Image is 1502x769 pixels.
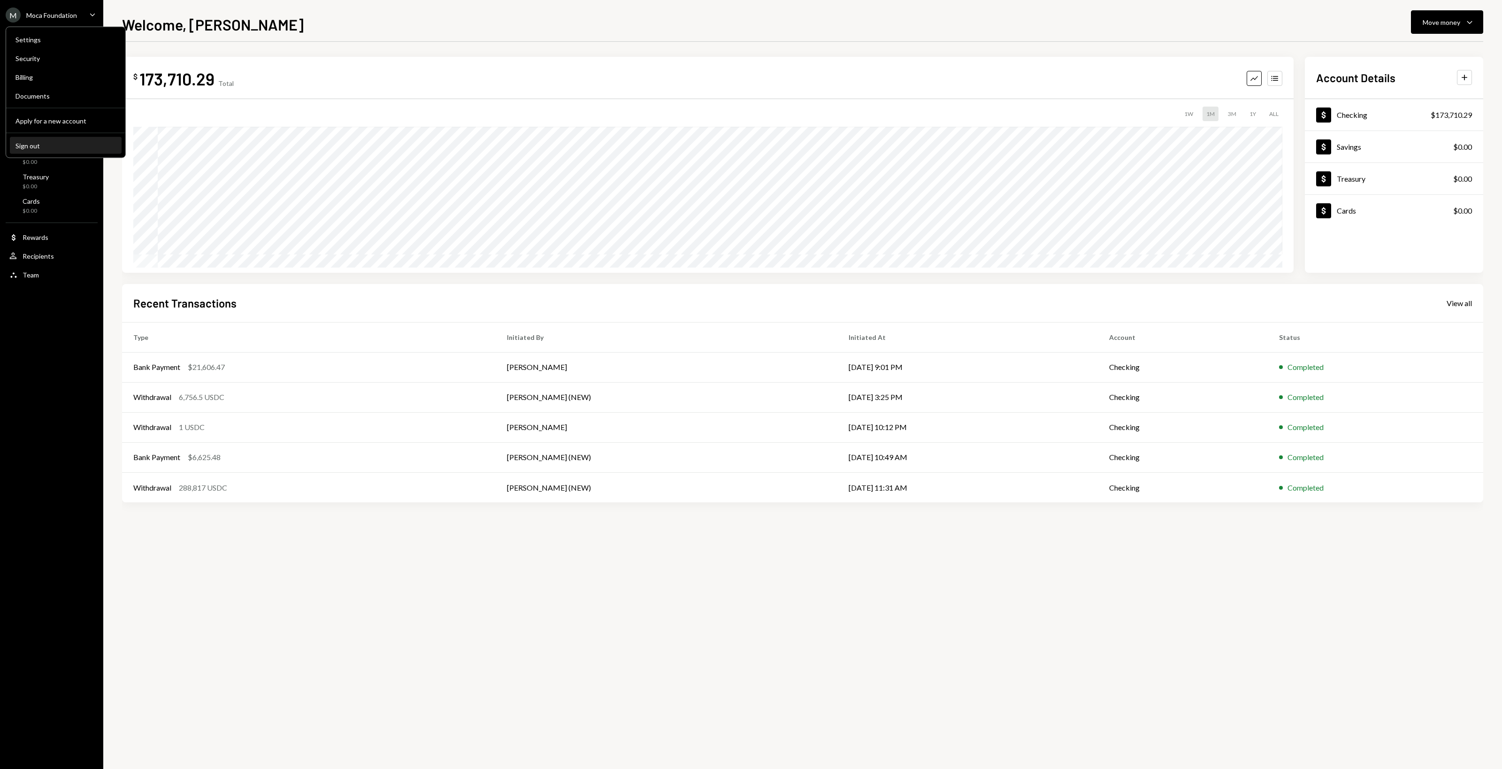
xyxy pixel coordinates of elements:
div: Sign out [15,141,116,149]
div: Completed [1287,422,1324,433]
th: Initiated At [837,322,1098,352]
div: 173,710.29 [139,68,215,89]
div: Bank Payment [133,361,180,373]
h2: Recent Transactions [133,295,237,311]
td: [DATE] 11:31 AM [837,472,1098,502]
div: Settings [15,36,116,44]
div: $0.00 [1453,141,1472,153]
div: Savings [1337,142,1361,151]
div: Documents [15,92,116,100]
td: [DATE] 10:12 PM [837,412,1098,442]
a: Team [6,266,98,283]
td: [PERSON_NAME] (NEW) [496,382,837,412]
th: Initiated By [496,322,837,352]
td: Checking [1098,412,1268,442]
div: M [6,8,21,23]
div: $21,606.47 [188,361,225,373]
div: Move money [1423,17,1460,27]
div: 6,756.5 USDC [179,392,224,403]
div: Checking [1337,110,1367,119]
td: [PERSON_NAME] [496,352,837,382]
a: Cards$0.00 [1305,195,1483,226]
td: [DATE] 9:01 PM [837,352,1098,382]
div: Rewards [23,233,48,241]
a: Treasury$0.00 [6,170,98,192]
div: $173,710.29 [1431,109,1472,121]
a: Documents [10,87,122,104]
div: Team [23,271,39,279]
td: [PERSON_NAME] (NEW) [496,472,837,502]
div: Withdrawal [133,422,171,433]
div: $0.00 [1453,173,1472,185]
div: $0.00 [23,158,45,166]
a: Billing [10,69,122,85]
td: [DATE] 10:49 AM [837,442,1098,472]
a: Checking$173,710.29 [1305,99,1483,131]
th: Status [1268,322,1483,352]
td: Checking [1098,382,1268,412]
div: 1M [1203,107,1218,121]
a: View all [1447,298,1472,308]
td: [PERSON_NAME] (NEW) [496,442,837,472]
a: Rewards [6,229,98,246]
div: $6,625.48 [188,452,221,463]
div: Withdrawal [133,392,171,403]
button: Sign out [10,138,122,154]
div: Cards [23,197,40,205]
div: Completed [1287,482,1324,493]
div: Security [15,54,116,62]
td: [DATE] 3:25 PM [837,382,1098,412]
div: $ [133,72,138,81]
td: Checking [1098,472,1268,502]
a: Settings [10,31,122,48]
button: Apply for a new account [10,113,122,130]
div: 3M [1224,107,1240,121]
td: Checking [1098,352,1268,382]
div: $0.00 [23,183,49,191]
div: 1W [1180,107,1197,121]
button: Move money [1411,10,1483,34]
h2: Account Details [1316,70,1395,85]
div: Billing [15,73,116,81]
td: Checking [1098,442,1268,472]
div: Completed [1287,392,1324,403]
div: 1Y [1246,107,1260,121]
div: Cards [1337,206,1356,215]
div: $0.00 [23,207,40,215]
a: Treasury$0.00 [1305,163,1483,194]
td: [PERSON_NAME] [496,412,837,442]
div: Bank Payment [133,452,180,463]
th: Type [122,322,496,352]
div: ALL [1265,107,1282,121]
div: Apply for a new account [15,116,116,124]
div: Withdrawal [133,482,171,493]
h1: Welcome, [PERSON_NAME] [122,15,304,34]
div: 288,817 USDC [179,482,227,493]
th: Account [1098,322,1268,352]
div: $0.00 [1453,205,1472,216]
div: Completed [1287,452,1324,463]
div: Moca Foundation [26,11,77,19]
div: Treasury [23,173,49,181]
a: Savings$0.00 [1305,131,1483,162]
a: Recipients [6,247,98,264]
div: Completed [1287,361,1324,373]
div: Recipients [23,252,54,260]
div: 1 USDC [179,422,205,433]
div: Total [218,79,234,87]
a: Security [10,50,122,67]
a: Cards$0.00 [6,194,98,217]
div: Treasury [1337,174,1365,183]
